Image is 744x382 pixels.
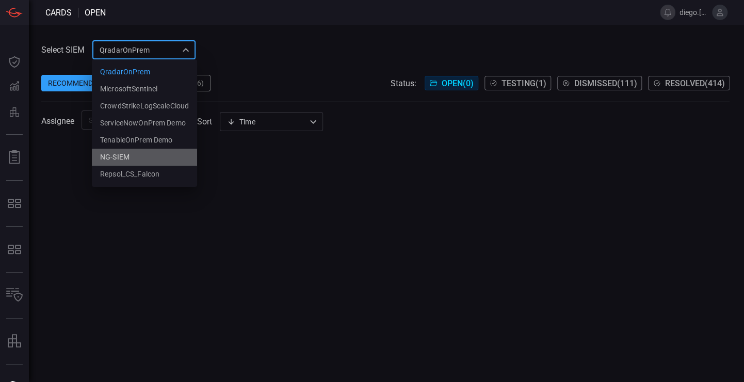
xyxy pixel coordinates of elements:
[2,74,27,99] button: Detections
[100,169,159,180] div: Repsol_CS_Falcon
[100,135,172,146] div: TenableOnPrem Demo
[100,118,186,129] div: ServiceNowOnPrem Demo
[2,283,27,308] button: Inventory
[2,191,27,216] button: MITRE - Exposures
[2,237,27,262] button: MITRE - Detection Posture
[100,84,157,94] div: MicrosoftSentinel
[100,101,189,112] div: CrowdStrikeLogScaleCloud
[680,8,708,17] span: diego.[PERSON_NAME].amandi
[2,50,27,74] button: Dashboard
[2,99,27,124] button: Preventions
[2,329,27,354] button: assets
[2,145,27,170] button: Reports
[100,67,150,77] div: QradarOnPrem
[100,152,130,163] div: NG-SIEM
